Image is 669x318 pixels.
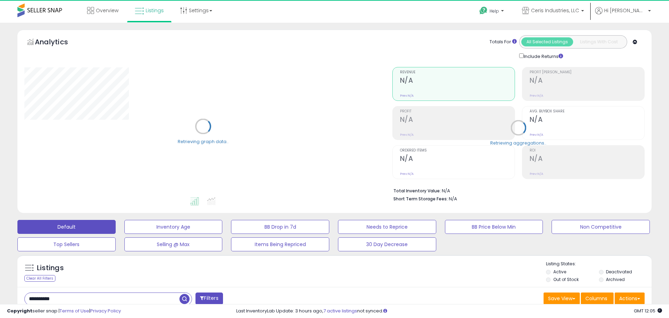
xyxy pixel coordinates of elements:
[490,8,499,14] span: Help
[634,308,662,314] span: 2025-08-13 12:05 GMT
[231,237,329,251] button: Items Being Repriced
[490,39,517,45] div: Totals For
[581,293,614,304] button: Columns
[544,293,580,304] button: Save View
[546,261,651,267] p: Listing States:
[195,293,223,305] button: Filters
[90,308,121,314] a: Privacy Policy
[604,7,646,14] span: Hi [PERSON_NAME]
[595,7,651,23] a: Hi [PERSON_NAME]
[553,269,566,275] label: Active
[338,237,436,251] button: 30 Day Decrease
[7,308,121,315] div: seller snap | |
[606,269,632,275] label: Deactivated
[37,263,64,273] h5: Listings
[236,308,662,315] div: Last InventoryLab Update: 3 hours ago, not synced.
[615,293,645,304] button: Actions
[490,140,546,146] div: Retrieving aggregations..
[17,220,116,234] button: Default
[521,37,573,46] button: All Selected Listings
[606,276,625,282] label: Archived
[96,7,118,14] span: Overview
[60,308,89,314] a: Terms of Use
[124,237,223,251] button: Selling @ Max
[474,1,511,23] a: Help
[17,237,116,251] button: Top Sellers
[7,308,32,314] strong: Copyright
[146,7,164,14] span: Listings
[553,276,579,282] label: Out of Stock
[124,220,223,234] button: Inventory Age
[35,37,82,49] h5: Analytics
[552,220,650,234] button: Non Competitive
[585,295,607,302] span: Columns
[323,308,357,314] a: 7 active listings
[338,220,436,234] button: Needs to Reprice
[479,6,488,15] i: Get Help
[531,7,579,14] span: Ceris Industries, LLC
[445,220,543,234] button: BB Price Below Min
[178,138,229,145] div: Retrieving graph data..
[231,220,329,234] button: BB Drop in 7d
[573,37,625,46] button: Listings With Cost
[514,52,571,60] div: Include Returns
[24,275,55,282] div: Clear All Filters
